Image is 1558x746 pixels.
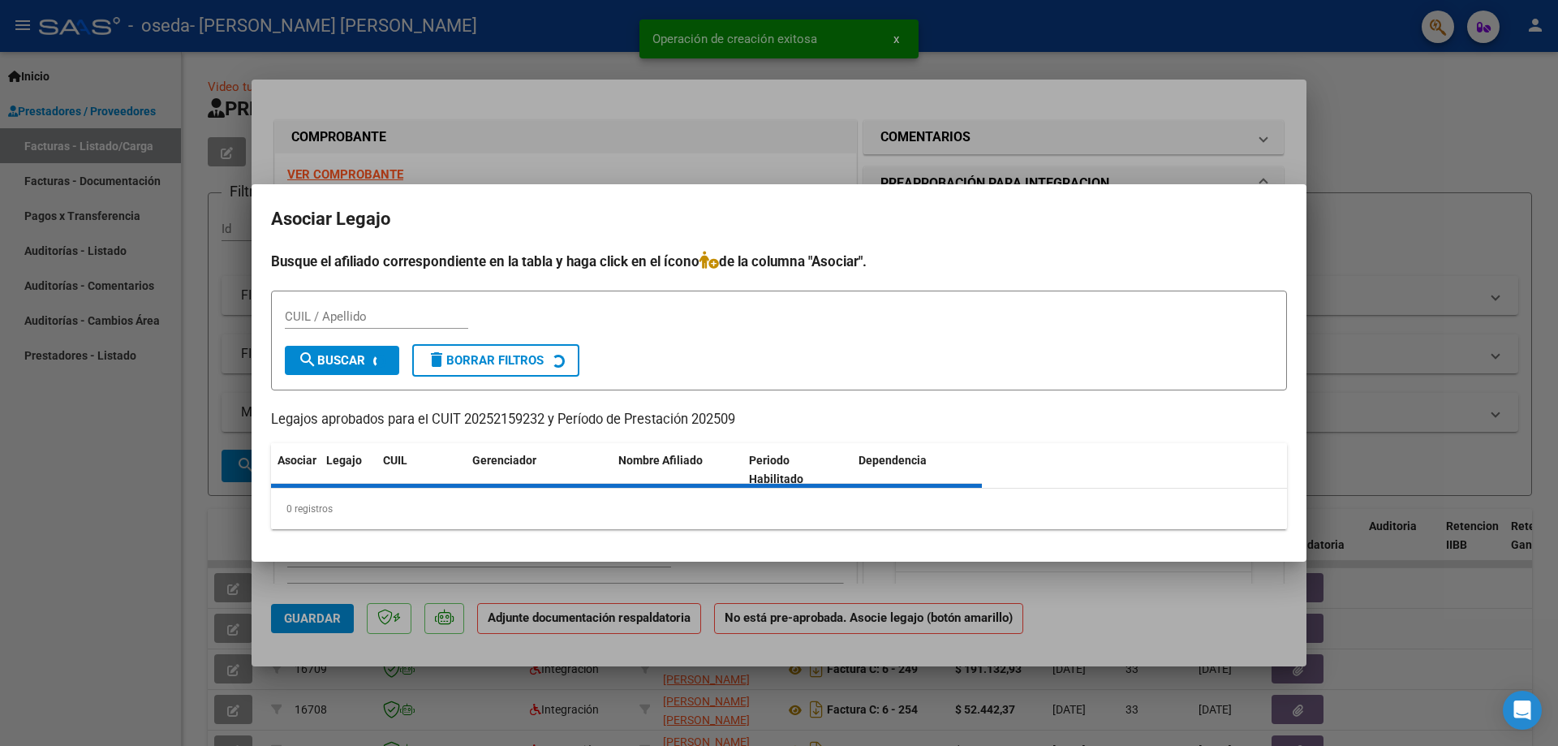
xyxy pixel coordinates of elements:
span: CUIL [383,454,407,467]
span: Dependencia [859,454,927,467]
mat-icon: delete [427,350,446,369]
datatable-header-cell: Nombre Afiliado [612,443,742,497]
button: Borrar Filtros [412,344,579,377]
button: Buscar [285,346,399,375]
span: Gerenciador [472,454,536,467]
datatable-header-cell: Asociar [271,443,320,497]
span: Periodo Habilitado [749,454,803,485]
datatable-header-cell: Gerenciador [466,443,612,497]
mat-icon: search [298,350,317,369]
datatable-header-cell: Periodo Habilitado [742,443,852,497]
span: Borrar Filtros [427,353,544,368]
span: Nombre Afiliado [618,454,703,467]
span: Asociar [278,454,316,467]
p: Legajos aprobados para el CUIT 20252159232 y Período de Prestación 202509 [271,410,1287,430]
span: Buscar [298,353,365,368]
h2: Asociar Legajo [271,204,1287,235]
h4: Busque el afiliado correspondiente en la tabla y haga click en el ícono de la columna "Asociar". [271,251,1287,272]
datatable-header-cell: Dependencia [852,443,983,497]
div: 0 registros [271,489,1287,529]
div: Open Intercom Messenger [1503,691,1542,730]
datatable-header-cell: CUIL [377,443,466,497]
datatable-header-cell: Legajo [320,443,377,497]
span: Legajo [326,454,362,467]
